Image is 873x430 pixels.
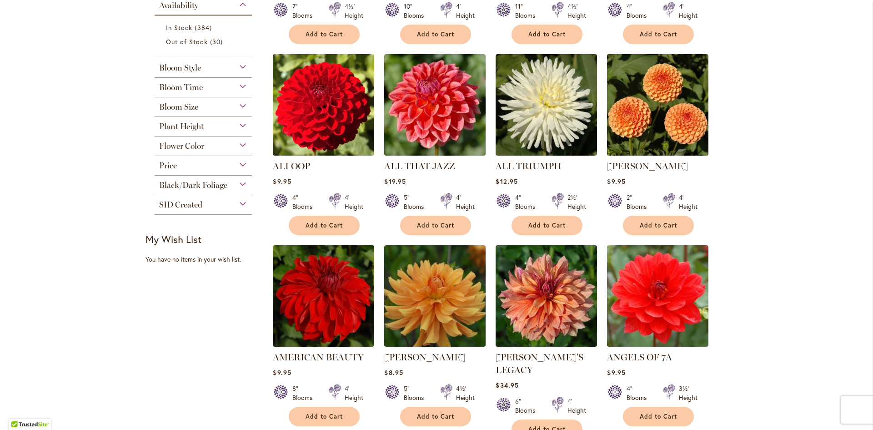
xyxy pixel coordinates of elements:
[384,368,403,377] span: $8.95
[607,368,625,377] span: $9.95
[640,413,677,420] span: Add to Cart
[456,384,475,402] div: 4½' Height
[400,407,471,426] button: Add to Cart
[456,193,475,211] div: 4' Height
[567,397,586,415] div: 4' Height
[496,149,597,157] a: ALL TRIUMPH
[607,161,688,172] a: [PERSON_NAME]
[273,161,310,172] a: ALI OOP
[159,200,202,210] span: SID Created
[417,413,454,420] span: Add to Cart
[292,2,318,20] div: 7" Blooms
[166,37,243,46] a: Out of Stock 30
[627,384,652,402] div: 4" Blooms
[567,193,586,211] div: 2½' Height
[496,381,518,390] span: $34.95
[384,177,406,186] span: $19.95
[292,384,318,402] div: 8" Blooms
[384,352,465,363] a: [PERSON_NAME]
[159,161,177,171] span: Price
[623,25,694,44] button: Add to Cart
[627,2,652,20] div: 4" Blooms
[627,193,652,211] div: 2" Blooms
[195,23,214,32] span: 384
[515,397,541,415] div: 6" Blooms
[384,149,486,157] a: ALL THAT JAZZ
[404,384,429,402] div: 5" Blooms
[166,23,192,32] span: In Stock
[289,407,360,426] button: Add to Cart
[273,54,374,156] img: ALI OOP
[404,193,429,211] div: 5" Blooms
[400,25,471,44] button: Add to Cart
[515,2,541,20] div: 11" Blooms
[145,255,267,264] div: You have no items in your wish list.
[289,25,360,44] button: Add to Cart
[496,161,562,172] a: ALL TRIUMPH
[417,30,454,38] span: Add to Cart
[273,149,374,157] a: ALI OOP
[456,2,475,20] div: 4' Height
[496,245,597,347] img: Andy's Legacy
[345,384,363,402] div: 4' Height
[159,102,198,112] span: Bloom Size
[528,222,566,229] span: Add to Cart
[496,340,597,349] a: Andy's Legacy
[289,216,360,235] button: Add to Cart
[159,63,201,73] span: Bloom Style
[623,407,694,426] button: Add to Cart
[496,177,517,186] span: $12.95
[292,193,318,211] div: 4" Blooms
[273,340,374,349] a: AMERICAN BEAUTY
[166,23,243,32] a: In Stock 384
[528,30,566,38] span: Add to Cart
[400,216,471,235] button: Add to Cart
[273,352,364,363] a: AMERICAN BEAUTY
[145,233,201,246] strong: My Wish List
[306,222,343,229] span: Add to Cart
[623,216,694,235] button: Add to Cart
[306,30,343,38] span: Add to Cart
[679,2,697,20] div: 4' Height
[159,0,198,10] span: Availability
[679,193,697,211] div: 4' Height
[384,161,455,172] a: ALL THAT JAZZ
[166,37,208,46] span: Out of Stock
[512,216,582,235] button: Add to Cart
[210,37,225,46] span: 30
[607,340,708,349] a: ANGELS OF 7A
[607,177,625,186] span: $9.95
[404,2,429,20] div: 10" Blooms
[567,2,586,20] div: 4½' Height
[607,245,708,347] img: ANGELS OF 7A
[345,193,363,211] div: 4' Height
[605,52,711,158] img: AMBER QUEEN
[273,245,374,347] img: AMERICAN BEAUTY
[345,2,363,20] div: 4½' Height
[7,398,32,423] iframe: Launch Accessibility Center
[384,245,486,347] img: ANDREW CHARLES
[273,177,291,186] span: $9.95
[306,413,343,420] span: Add to Cart
[159,141,204,151] span: Flower Color
[512,25,582,44] button: Add to Cart
[159,121,204,132] span: Plant Height
[515,193,541,211] div: 4" Blooms
[496,54,597,156] img: ALL TRIUMPH
[679,384,697,402] div: 3½' Height
[640,30,677,38] span: Add to Cart
[384,340,486,349] a: ANDREW CHARLES
[417,222,454,229] span: Add to Cart
[384,54,486,156] img: ALL THAT JAZZ
[159,180,227,190] span: Black/Dark Foliage
[273,368,291,377] span: $9.95
[640,222,677,229] span: Add to Cart
[607,149,708,157] a: AMBER QUEEN
[496,352,583,375] a: [PERSON_NAME]'S LEGACY
[607,352,672,363] a: ANGELS OF 7A
[159,82,203,92] span: Bloom Time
